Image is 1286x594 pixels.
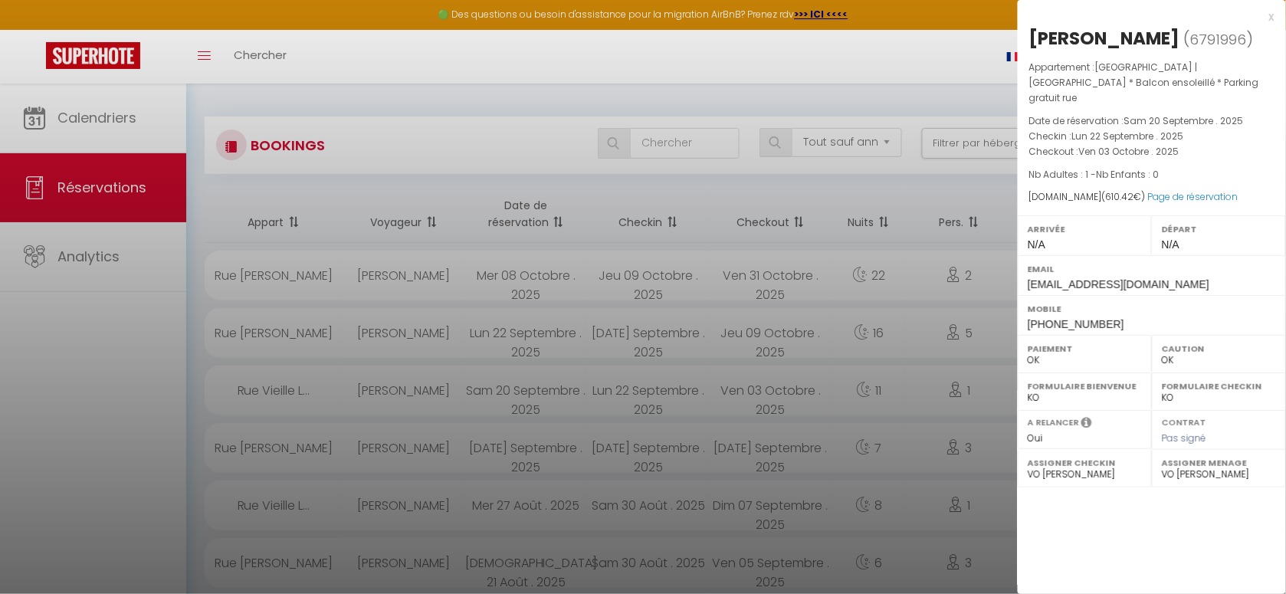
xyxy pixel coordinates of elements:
[1162,238,1179,251] span: N/A
[1028,455,1142,471] label: Assigner Checkin
[1028,278,1209,290] span: [EMAIL_ADDRESS][DOMAIN_NAME]
[1028,301,1276,317] label: Mobile
[1162,416,1206,426] label: Contrat
[1124,114,1244,127] span: Sam 20 Septembre . 2025
[1029,190,1275,205] div: [DOMAIN_NAME]
[1028,261,1276,277] label: Email
[1148,190,1238,203] a: Page de réservation
[1190,30,1247,49] span: 6791996
[1028,416,1079,429] label: A relancer
[1028,238,1045,251] span: N/A
[1028,341,1142,356] label: Paiement
[1029,168,1160,181] span: Nb Adultes : 1 -
[1106,190,1134,203] span: 610.42
[1162,432,1206,445] span: Pas signé
[1029,61,1259,104] span: [GEOGRAPHIC_DATA] | [GEOGRAPHIC_DATA] * Balcon ensoleillé * Parking gratuit rue
[1029,60,1275,106] p: Appartement :
[1162,379,1276,394] label: Formulaire Checkin
[1029,144,1275,159] p: Checkout :
[1018,8,1275,26] div: x
[1029,26,1180,51] div: [PERSON_NAME]
[1029,129,1275,144] p: Checkin :
[1028,222,1142,237] label: Arrivée
[1184,28,1254,50] span: ( )
[1102,190,1146,203] span: ( €)
[1079,145,1179,158] span: Ven 03 Octobre . 2025
[1028,379,1142,394] label: Formulaire Bienvenue
[1081,416,1092,433] i: Sélectionner OUI si vous souhaiter envoyer les séquences de messages post-checkout
[1072,130,1184,143] span: Lun 22 Septembre . 2025
[1029,113,1275,129] p: Date de réservation :
[1162,455,1276,471] label: Assigner Menage
[1097,168,1160,181] span: Nb Enfants : 0
[1162,222,1276,237] label: Départ
[1162,341,1276,356] label: Caution
[1028,318,1124,330] span: [PHONE_NUMBER]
